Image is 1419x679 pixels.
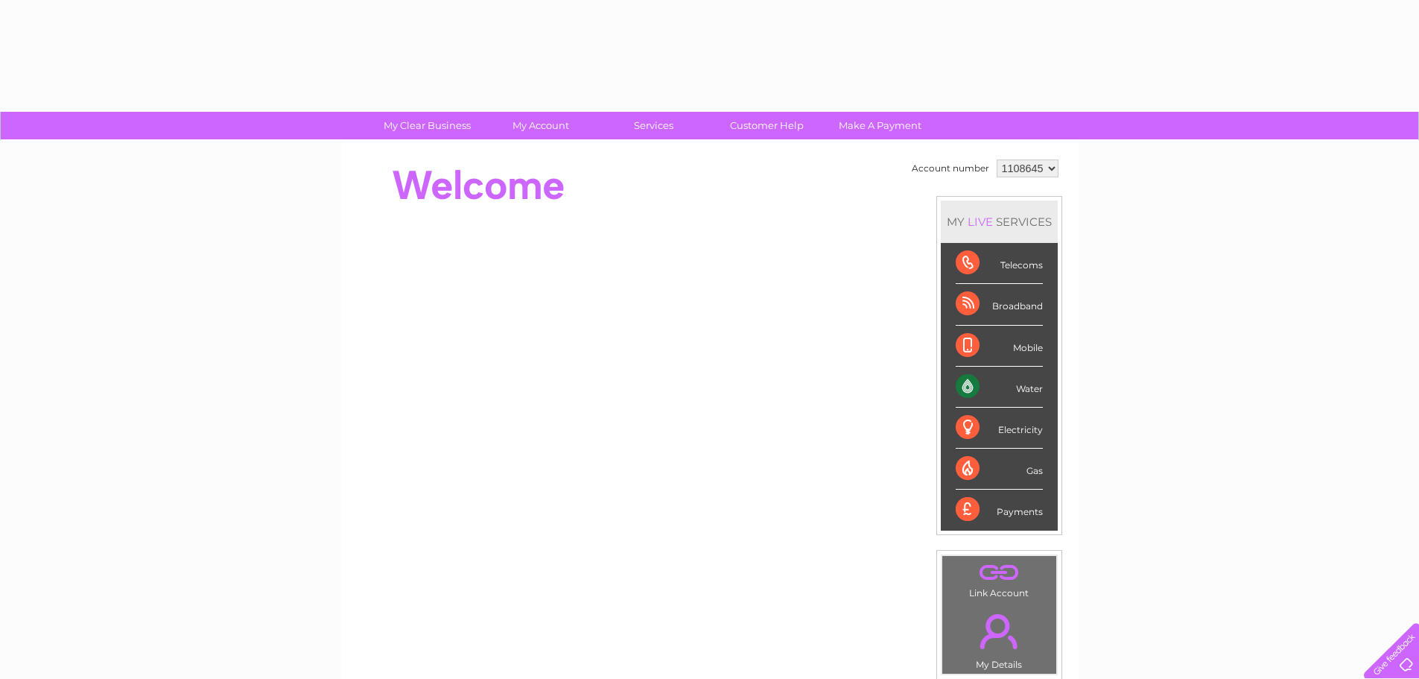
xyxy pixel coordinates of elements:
[946,560,1053,586] a: .
[956,243,1043,284] div: Telecoms
[965,215,996,229] div: LIVE
[956,449,1043,490] div: Gas
[956,326,1043,367] div: Mobile
[956,490,1043,530] div: Payments
[819,112,942,139] a: Make A Payment
[942,555,1057,602] td: Link Account
[705,112,828,139] a: Customer Help
[946,605,1053,657] a: .
[479,112,602,139] a: My Account
[592,112,715,139] a: Services
[956,408,1043,449] div: Electricity
[908,156,993,181] td: Account number
[941,200,1058,243] div: MY SERVICES
[942,601,1057,675] td: My Details
[366,112,489,139] a: My Clear Business
[956,367,1043,408] div: Water
[956,284,1043,325] div: Broadband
